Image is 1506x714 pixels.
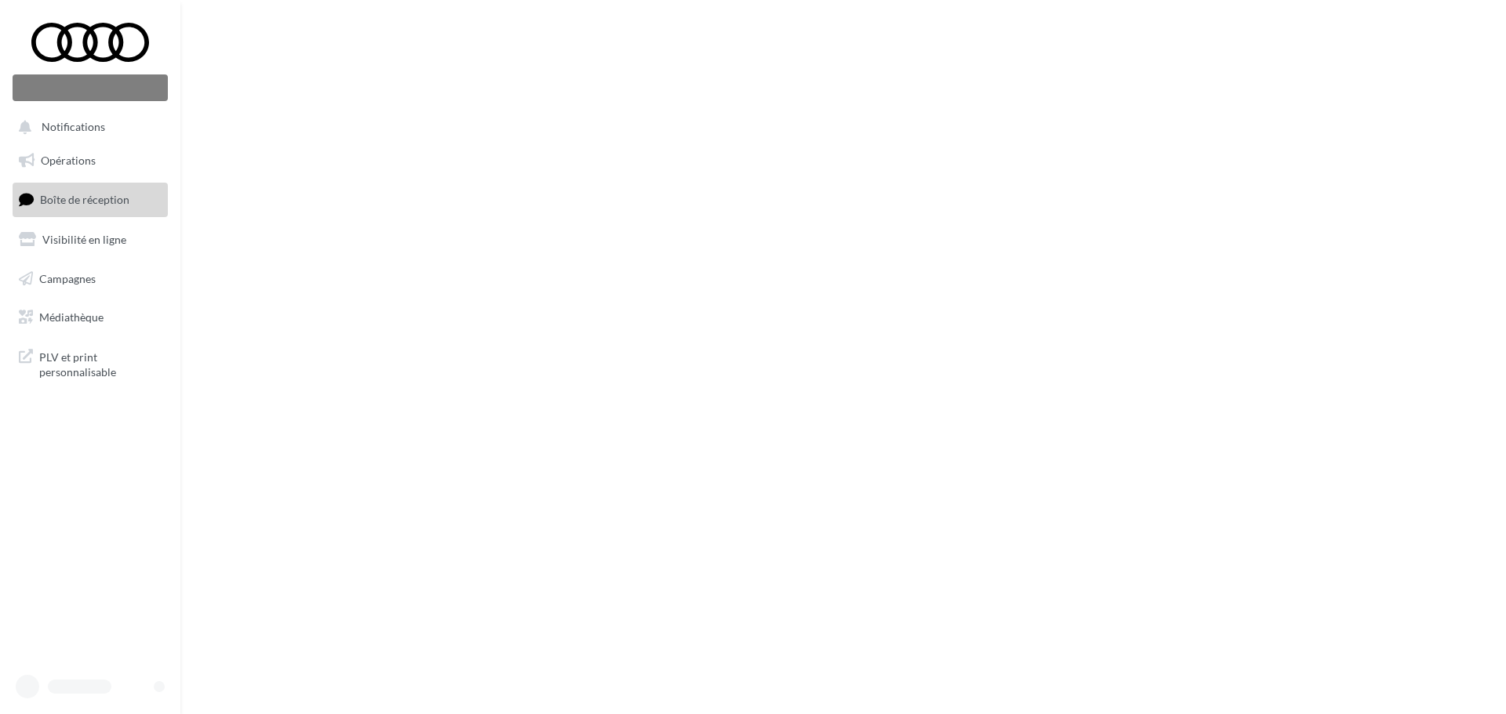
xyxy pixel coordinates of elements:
a: Visibilité en ligne [9,223,171,256]
span: Médiathèque [39,310,104,324]
a: Médiathèque [9,301,171,334]
span: Campagnes [39,271,96,285]
a: Boîte de réception [9,183,171,216]
span: Visibilité en ligne [42,233,126,246]
a: PLV et print personnalisable [9,340,171,386]
span: Boîte de réception [40,193,129,206]
a: Campagnes [9,263,171,295]
a: Opérations [9,144,171,177]
span: Notifications [42,121,105,134]
div: Nouvelle campagne [13,74,168,101]
span: Opérations [41,154,96,167]
span: PLV et print personnalisable [39,346,162,380]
